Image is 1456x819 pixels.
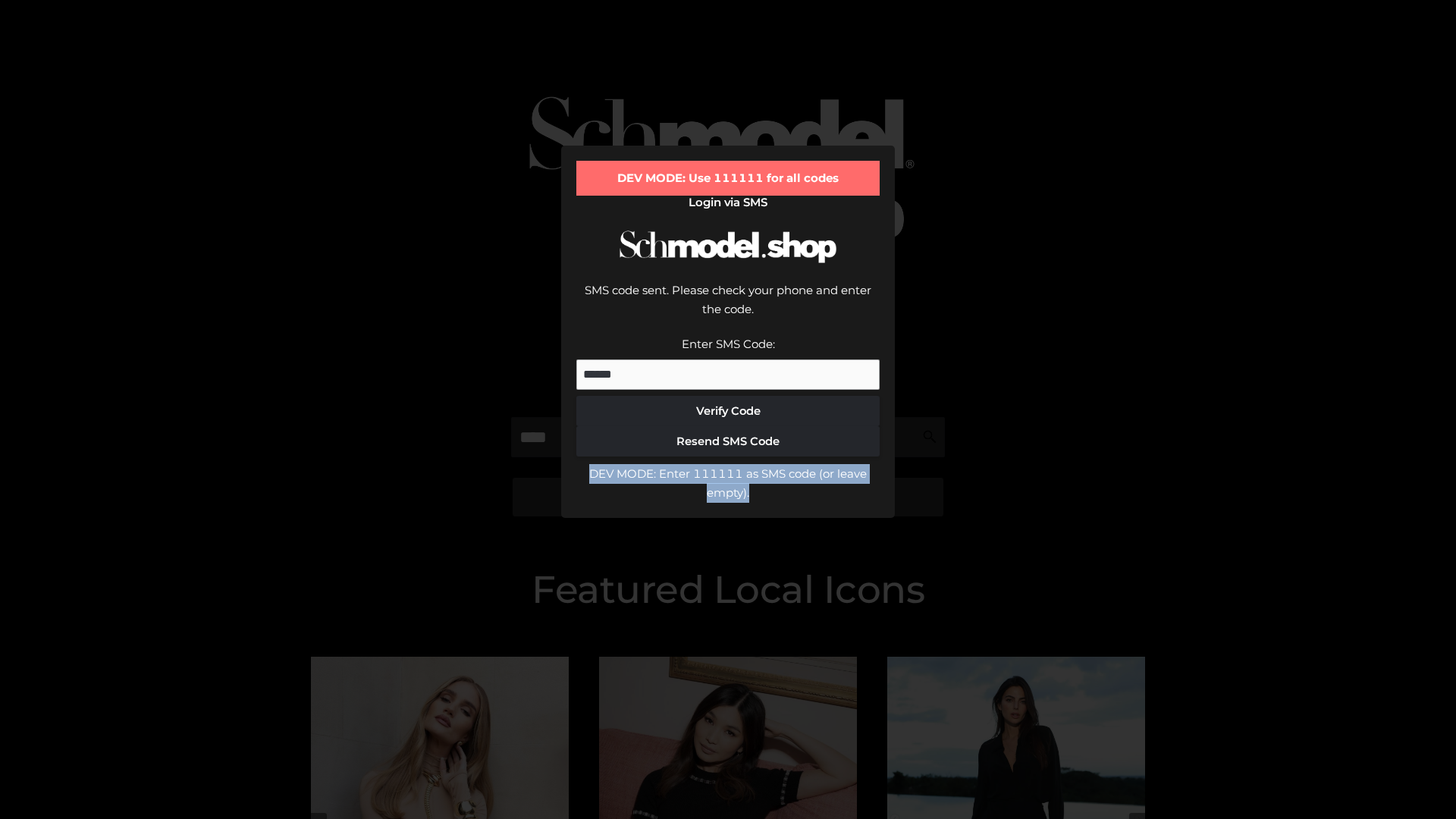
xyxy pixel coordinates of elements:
button: Resend SMS Code [576,426,880,457]
label: Enter SMS Code: [682,337,775,351]
div: DEV MODE: Enter 111111 as SMS code (or leave empty). [576,464,880,503]
button: Verify Code [576,396,880,426]
div: SMS code sent. Please check your phone and enter the code. [576,281,880,334]
div: DEV MODE: Use 111111 for all codes [576,161,880,196]
h2: Login via SMS [576,196,880,209]
img: Schmodel Logo [614,217,842,277]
